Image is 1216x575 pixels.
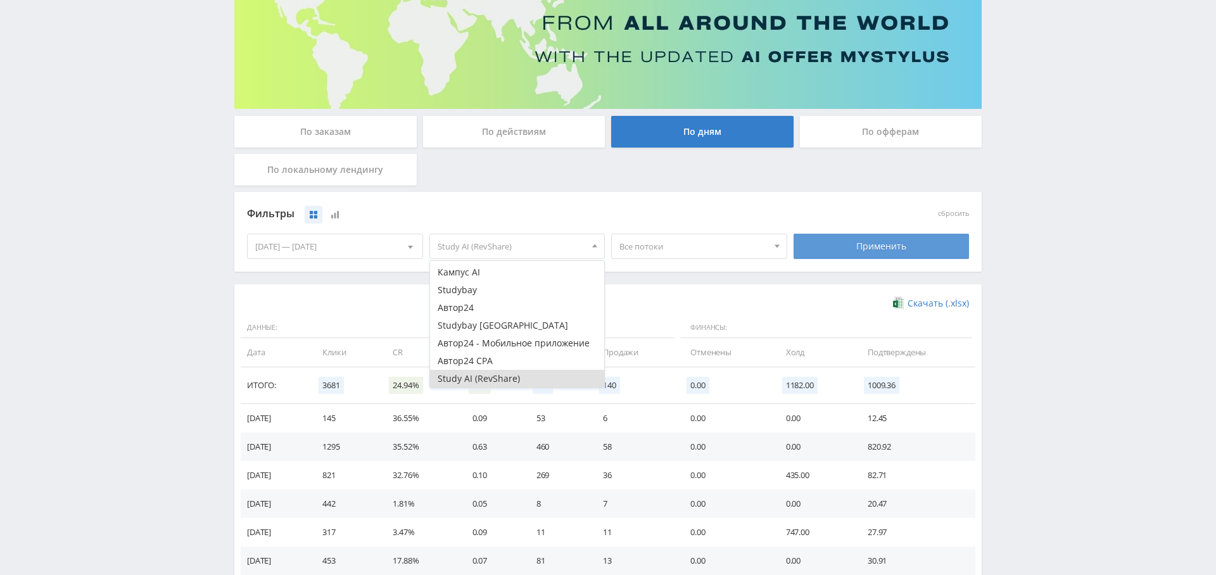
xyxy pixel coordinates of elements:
[380,433,459,461] td: 35.52%
[524,404,590,433] td: 53
[310,461,380,490] td: 821
[590,338,678,367] td: Продажи
[773,404,855,433] td: 0.00
[430,334,605,352] button: Автор24 - Мобильное приложение
[310,490,380,518] td: 442
[423,116,605,148] div: По действиям
[590,461,678,490] td: 36
[855,490,975,518] td: 20.47
[524,461,590,490] td: 269
[687,377,709,394] span: 0.00
[241,518,310,547] td: [DATE]
[310,338,380,367] td: Клики
[460,461,524,490] td: 0.10
[389,377,422,394] span: 24.94%
[438,234,586,258] span: Study AI (RevShare)
[380,490,459,518] td: 1.81%
[678,490,773,518] td: 0.00
[310,547,380,575] td: 453
[678,433,773,461] td: 0.00
[590,547,678,575] td: 13
[460,490,524,518] td: 0.05
[678,461,773,490] td: 0.00
[794,234,970,259] div: Применить
[380,338,459,367] td: CR
[678,518,773,547] td: 0.00
[678,404,773,433] td: 0.00
[908,298,969,308] span: Скачать (.xlsx)
[864,377,899,394] span: 1009.36
[310,404,380,433] td: 145
[855,547,975,575] td: 30.91
[681,317,972,339] span: Финансы:
[524,547,590,575] td: 81
[241,367,310,404] td: Итого:
[590,404,678,433] td: 6
[893,297,969,310] a: Скачать (.xlsx)
[855,433,975,461] td: 820.92
[241,338,310,367] td: Дата
[855,338,975,367] td: Подтверждены
[782,377,818,394] span: 1182.00
[460,547,524,575] td: 0.07
[773,547,855,575] td: 0.00
[241,404,310,433] td: [DATE]
[773,461,855,490] td: 435.00
[430,299,605,317] button: Автор24
[938,210,969,218] button: сбросить
[773,490,855,518] td: 0.00
[310,433,380,461] td: 1295
[524,518,590,547] td: 11
[380,518,459,547] td: 3.47%
[380,461,459,490] td: 32.76%
[855,461,975,490] td: 82.71
[430,317,605,334] button: Studybay [GEOGRAPHIC_DATA]
[611,116,794,148] div: По дням
[430,281,605,299] button: Studybay
[773,338,855,367] td: Холд
[247,205,787,224] div: Фильтры
[248,234,422,258] div: [DATE] — [DATE]
[380,404,459,433] td: 36.55%
[524,433,590,461] td: 460
[234,154,417,186] div: По локальному лендингу
[855,518,975,547] td: 27.97
[310,518,380,547] td: 317
[590,433,678,461] td: 58
[460,518,524,547] td: 0.09
[590,518,678,547] td: 11
[893,296,904,309] img: xlsx
[599,377,620,394] span: 140
[380,547,459,575] td: 17.88%
[773,518,855,547] td: 747.00
[590,490,678,518] td: 7
[855,404,975,433] td: 12.45
[678,338,773,367] td: Отменены
[319,377,343,394] span: 3681
[678,547,773,575] td: 0.00
[800,116,982,148] div: По офферам
[619,234,768,258] span: Все потоки
[241,547,310,575] td: [DATE]
[524,490,590,518] td: 8
[241,461,310,490] td: [DATE]
[430,263,605,281] button: Кампус AI
[460,404,524,433] td: 0.09
[460,433,524,461] td: 0.63
[241,490,310,518] td: [DATE]
[234,116,417,148] div: По заказам
[430,370,605,388] button: Study AI (RevShare)
[241,433,310,461] td: [DATE]
[430,352,605,370] button: Автор24 CPA
[773,433,855,461] td: 0.00
[241,317,521,339] span: Данные:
